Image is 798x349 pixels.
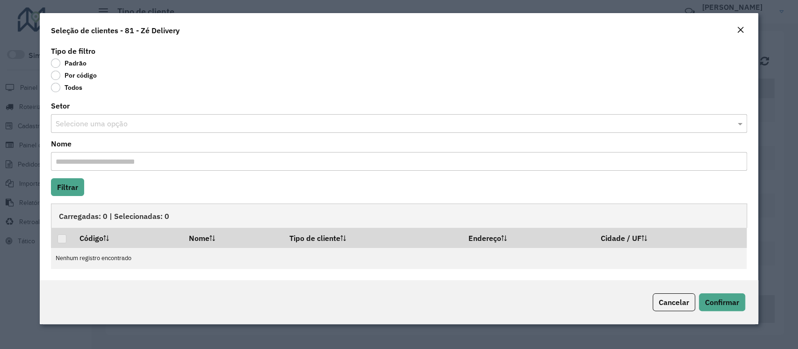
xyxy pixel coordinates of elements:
button: Close [734,24,747,36]
label: Setor [51,100,70,111]
span: Cancelar [659,298,689,307]
th: Endereço [462,228,594,247]
label: Nome [51,138,72,149]
th: Nome [182,228,283,247]
button: Cancelar [653,293,695,311]
th: Código [73,228,182,247]
label: Tipo de filtro [51,45,95,57]
th: Tipo de cliente [283,228,462,247]
h4: Seleção de clientes - 81 - Zé Delivery [51,25,180,36]
label: Todos [51,83,82,92]
em: Fechar [737,26,744,34]
td: Nenhum registro encontrado [51,248,747,269]
th: Cidade / UF [594,228,747,247]
label: Por código [51,71,97,80]
span: Confirmar [705,298,739,307]
label: Padrão [51,58,86,68]
button: Confirmar [699,293,745,311]
button: Filtrar [51,178,84,196]
div: Carregadas: 0 | Selecionadas: 0 [51,204,747,228]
